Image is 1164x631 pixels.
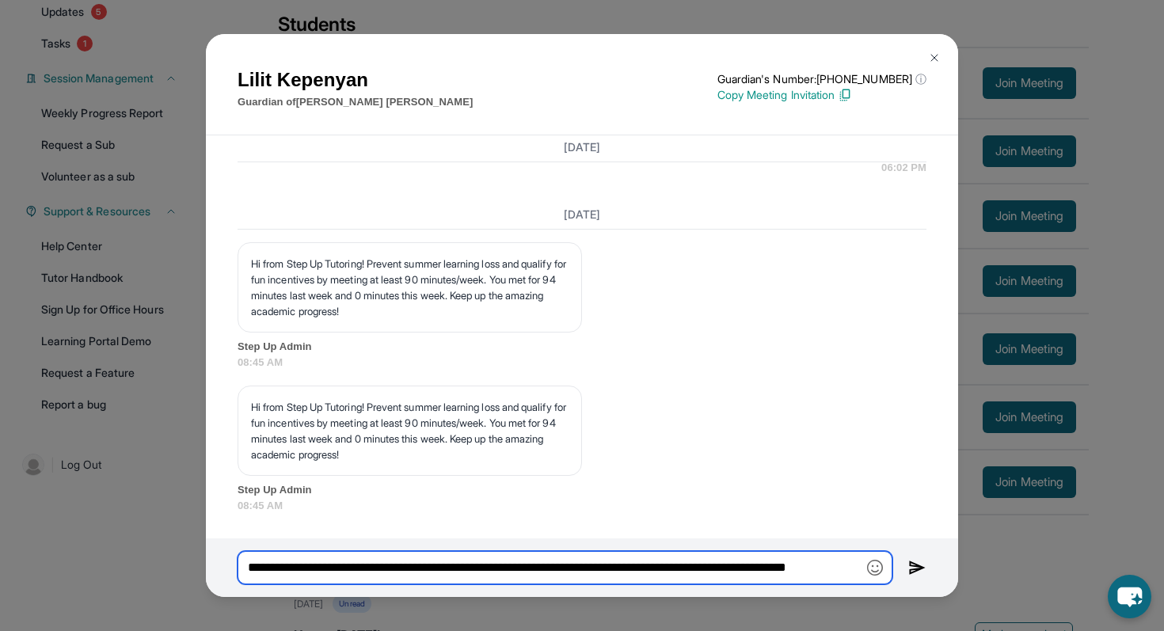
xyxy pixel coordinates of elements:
p: Copy Meeting Invitation [717,87,926,103]
h3: [DATE] [238,207,926,222]
h1: Lilit Kepenyan [238,66,473,94]
img: Copy Icon [838,88,852,102]
span: ⓘ [915,71,926,87]
span: 08:45 AM [238,355,926,371]
h3: [DATE] [238,139,926,155]
button: chat-button [1108,575,1151,618]
p: Guardian of [PERSON_NAME] [PERSON_NAME] [238,94,473,110]
p: Guardian's Number: [PHONE_NUMBER] [717,71,926,87]
p: Hi from Step Up Tutoring! Prevent summer learning loss and qualify for fun incentives by meeting ... [251,399,569,462]
span: 08:45 AM [238,498,926,514]
span: Step Up Admin [238,339,926,355]
p: Hi from Step Up Tutoring! Prevent summer learning loss and qualify for fun incentives by meeting ... [251,256,569,319]
img: Emoji [867,560,883,576]
img: Send icon [908,558,926,577]
span: Step Up Admin [238,482,926,498]
span: 06:02 PM [881,160,926,176]
img: Close Icon [928,51,941,64]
